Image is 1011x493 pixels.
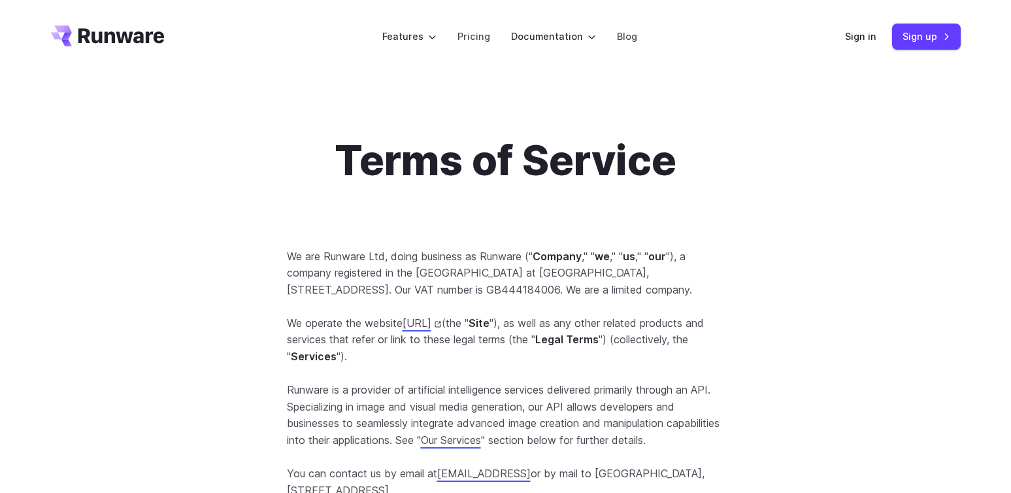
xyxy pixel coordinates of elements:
strong: Site [469,316,489,330]
a: [EMAIL_ADDRESS] [437,467,531,480]
strong: Company [533,250,582,263]
a: [URL] [403,316,442,330]
a: Go to / [51,25,165,46]
h1: Terms of Service [287,136,725,186]
strong: our [648,250,666,263]
label: Features [382,29,437,44]
a: Pricing [457,29,490,44]
p: Runware is a provider of artificial intelligence services delivered primarily through an API. Spe... [287,382,725,449]
p: We are Runware Ltd, doing business as Runware (" ," " ," " ," " "), a company registered in the [... [287,248,725,299]
a: Blog [617,29,637,44]
strong: Services [291,350,337,363]
a: Our Services [421,433,481,447]
p: We operate the website (the " "), as well as any other related products and services that refer o... [287,315,725,365]
strong: us [623,250,635,263]
label: Documentation [511,29,596,44]
a: Sign in [845,29,876,44]
a: Sign up [892,24,961,49]
strong: Legal Terms [535,333,599,346]
strong: we [595,250,610,263]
